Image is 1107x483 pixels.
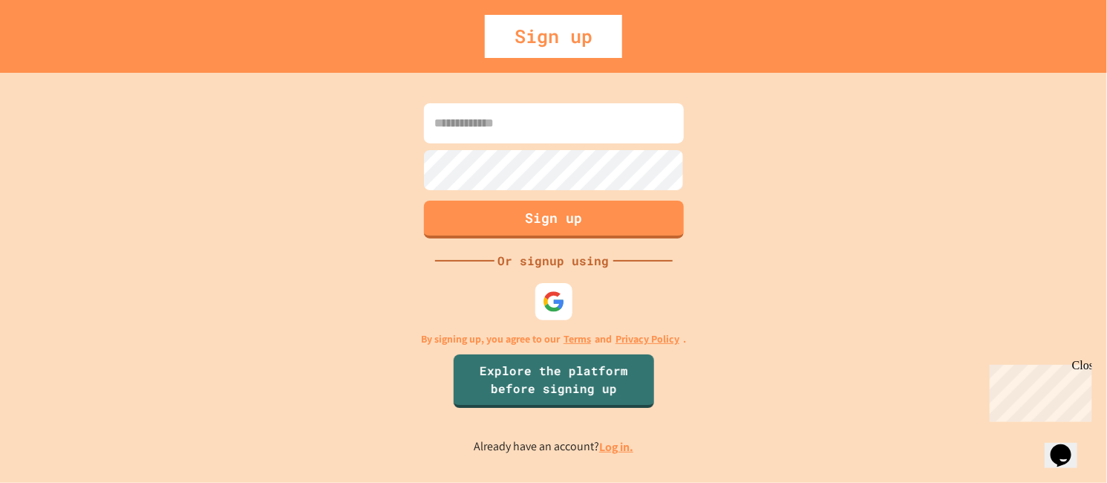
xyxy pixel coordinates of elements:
p: Already have an account? [474,438,633,456]
p: By signing up, you agree to our and . [421,331,686,347]
div: Or signup using [494,252,613,270]
a: Privacy Policy [615,331,679,347]
iframe: chat widget [984,359,1092,422]
a: Terms [564,331,591,347]
div: Sign up [485,15,622,58]
div: Chat with us now!Close [6,6,102,94]
img: google-icon.svg [543,291,565,313]
a: Explore the platform before signing up [454,354,654,408]
a: Log in. [599,439,633,455]
iframe: chat widget [1045,424,1092,468]
button: Sign up [424,201,684,239]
